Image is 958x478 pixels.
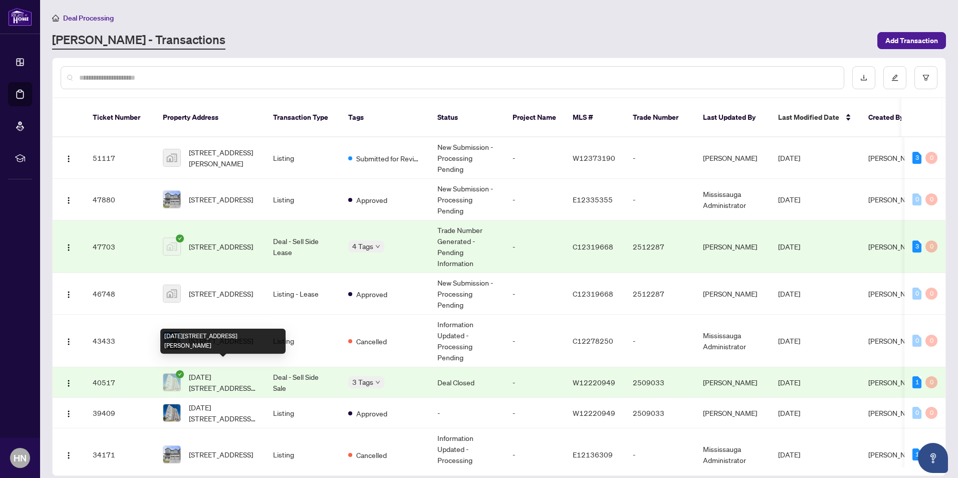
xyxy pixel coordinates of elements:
[85,98,155,137] th: Ticket Number
[778,289,800,298] span: [DATE]
[868,242,922,251] span: [PERSON_NAME]
[176,234,184,243] span: check-circle
[163,285,180,302] img: thumbnail-img
[189,288,253,299] span: [STREET_ADDRESS]
[265,179,340,220] td: Listing
[65,379,73,387] img: Logo
[505,179,565,220] td: -
[65,244,73,252] img: Logo
[65,410,73,418] img: Logo
[505,367,565,398] td: -
[85,220,155,273] td: 47703
[176,370,184,378] span: check-circle
[265,137,340,179] td: Listing
[155,98,265,137] th: Property Address
[912,288,921,300] div: 0
[189,449,253,460] span: [STREET_ADDRESS]
[85,367,155,398] td: 40517
[505,137,565,179] td: -
[356,408,387,419] span: Approved
[63,14,114,23] span: Deal Processing
[265,398,340,428] td: Listing
[912,407,921,419] div: 0
[868,408,922,417] span: [PERSON_NAME]
[356,194,387,205] span: Approved
[695,220,770,273] td: [PERSON_NAME]
[265,98,340,137] th: Transaction Type
[695,98,770,137] th: Last Updated By
[429,398,505,428] td: -
[852,66,875,89] button: download
[695,137,770,179] td: [PERSON_NAME]
[868,153,922,162] span: [PERSON_NAME]
[868,289,922,298] span: [PERSON_NAME]
[52,32,225,50] a: [PERSON_NAME] - Transactions
[505,315,565,367] td: -
[925,288,937,300] div: 0
[352,241,373,252] span: 4 Tags
[429,220,505,273] td: Trade Number Generated - Pending Information
[778,378,800,387] span: [DATE]
[625,220,695,273] td: 2512287
[189,194,253,205] span: [STREET_ADDRESS]
[14,451,27,465] span: HN
[912,152,921,164] div: 3
[625,367,695,398] td: 2509033
[573,408,615,417] span: W12220949
[925,241,937,253] div: 0
[65,196,73,204] img: Logo
[356,336,387,347] span: Cancelled
[912,241,921,253] div: 3
[925,376,937,388] div: 0
[265,315,340,367] td: Listing
[61,405,77,421] button: Logo
[912,448,921,460] div: 1
[61,286,77,302] button: Logo
[625,273,695,315] td: 2512287
[868,450,922,459] span: [PERSON_NAME]
[429,137,505,179] td: New Submission - Processing Pending
[429,98,505,137] th: Status
[778,450,800,459] span: [DATE]
[573,153,615,162] span: W12373190
[625,137,695,179] td: -
[61,150,77,166] button: Logo
[883,66,906,89] button: edit
[356,449,387,460] span: Cancelled
[163,446,180,463] img: thumbnail-img
[925,407,937,419] div: 0
[770,98,860,137] th: Last Modified Date
[85,398,155,428] td: 39409
[163,404,180,421] img: thumbnail-img
[695,315,770,367] td: Mississauga Administrator
[778,153,800,162] span: [DATE]
[912,335,921,347] div: 0
[695,367,770,398] td: [PERSON_NAME]
[429,179,505,220] td: New Submission - Processing Pending
[885,33,938,49] span: Add Transaction
[85,273,155,315] td: 46748
[340,98,429,137] th: Tags
[8,8,32,26] img: logo
[189,371,257,393] span: [DATE][STREET_ADDRESS][PERSON_NAME]
[85,179,155,220] td: 47880
[573,242,613,251] span: C12319668
[356,153,421,164] span: Submitted for Review
[625,98,695,137] th: Trade Number
[860,74,867,81] span: download
[189,402,257,424] span: [DATE][STREET_ADDRESS][PERSON_NAME]
[573,450,613,459] span: E12136309
[265,367,340,398] td: Deal - Sell Side Sale
[61,446,77,462] button: Logo
[695,273,770,315] td: [PERSON_NAME]
[918,443,948,473] button: Open asap
[505,273,565,315] td: -
[85,137,155,179] td: 51117
[352,376,373,388] span: 3 Tags
[925,193,937,205] div: 0
[573,289,613,298] span: C12319668
[163,149,180,166] img: thumbnail-img
[505,98,565,137] th: Project Name
[625,179,695,220] td: -
[163,238,180,255] img: thumbnail-img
